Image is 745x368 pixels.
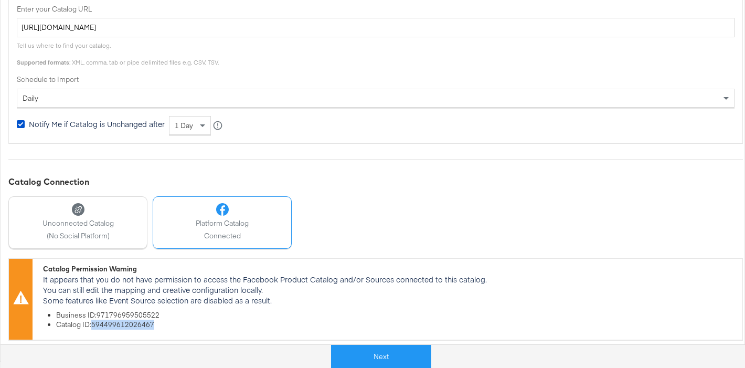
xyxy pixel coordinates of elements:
[175,121,193,130] span: 1 day
[8,176,743,188] div: Catalog Connection
[196,218,249,228] span: Platform Catalog
[17,41,219,66] span: Tell us where to find your catalog. : XML, comma, tab or pipe delimited files e.g. CSV, TSV.
[42,231,114,241] span: (No Social Platform)
[17,4,735,14] label: Enter your Catalog URL
[23,93,38,103] span: daily
[153,196,292,249] button: Platform CatalogConnected
[43,264,737,274] div: Catalog Permission Warning
[17,18,735,37] input: Enter Catalog URL, e.g. http://www.example.com/products.xml
[8,196,147,249] button: Unconnected Catalog(No Social Platform)
[17,75,735,85] label: Schedule to Import
[56,310,737,320] li: Business ID: 971796959505522
[42,218,114,228] span: Unconnected Catalog
[29,119,165,129] span: Notify Me if Catalog is Unchanged after
[43,274,737,306] p: It appears that you do not have permission to access the Facebook Product Catalog and/or Sources ...
[196,231,249,241] span: Connected
[17,58,69,66] strong: Supported formats
[56,320,737,330] li: Catalog ID: 594499612026467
